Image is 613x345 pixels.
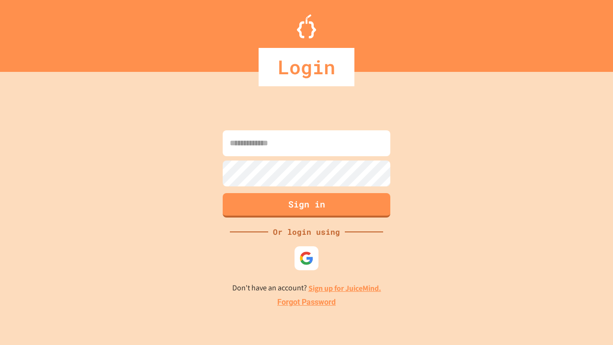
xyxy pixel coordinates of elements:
[232,282,381,294] p: Don't have an account?
[259,48,354,86] div: Login
[297,14,316,38] img: Logo.svg
[268,226,345,238] div: Or login using
[299,251,314,265] img: google-icon.svg
[277,297,336,308] a: Forgot Password
[223,193,390,218] button: Sign in
[308,283,381,293] a: Sign up for JuiceMind.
